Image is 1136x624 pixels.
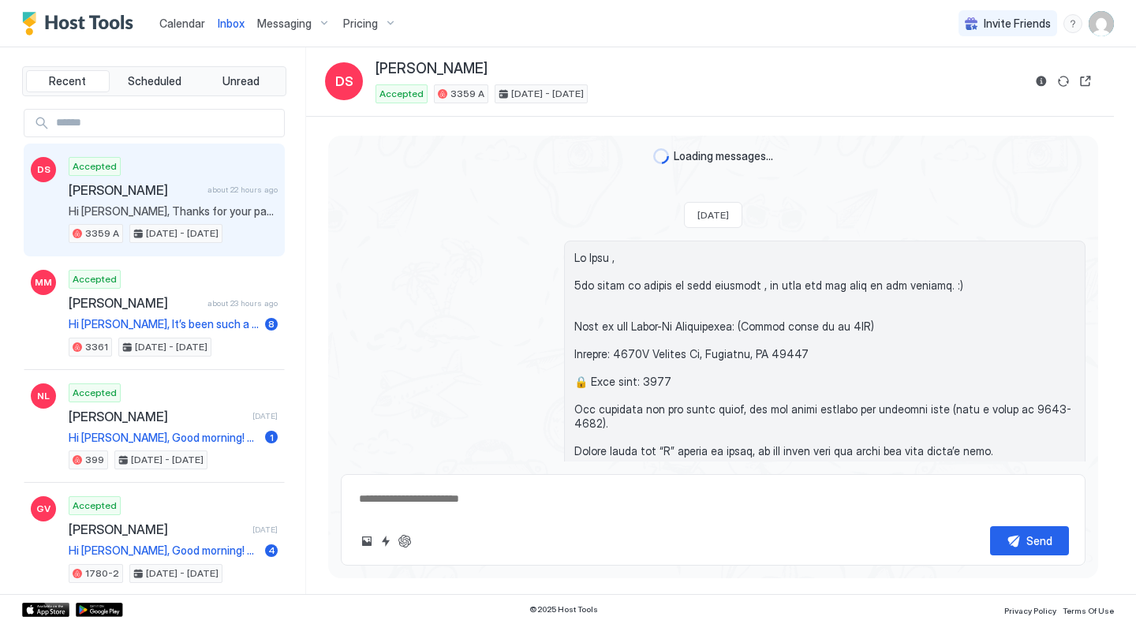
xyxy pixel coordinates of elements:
span: [DATE] - [DATE] [511,87,584,101]
span: Privacy Policy [1004,606,1056,615]
span: 4 [268,544,275,556]
button: Recent [26,70,110,92]
span: Recent [49,74,86,88]
span: MM [35,275,52,290]
span: [PERSON_NAME] [376,60,488,78]
a: App Store [22,603,69,617]
span: Accepted [73,386,117,400]
button: Scheduled [113,70,196,92]
a: Inbox [218,15,245,32]
span: 3359 A [450,87,484,101]
span: 1780-2 [85,566,119,581]
span: Accepted [73,272,117,286]
span: Accepted [73,499,117,513]
span: © 2025 Host Tools [529,604,598,615]
span: [DATE] - [DATE] [135,340,207,354]
button: Unread [199,70,282,92]
input: Input Field [50,110,284,136]
span: [DATE] - [DATE] [146,226,219,241]
button: Quick reply [376,532,395,551]
span: [DATE] - [DATE] [146,566,219,581]
span: Unread [222,74,260,88]
div: menu [1063,14,1082,33]
button: Send [990,526,1069,555]
span: Hi [PERSON_NAME], Thanks for your patience! We are really sorry to hear about what happened to yo... [69,204,278,219]
span: 399 [85,453,104,467]
a: Host Tools Logo [22,12,140,35]
span: [DATE] [252,525,278,535]
span: about 22 hours ago [207,185,278,195]
span: [PERSON_NAME] [69,409,246,424]
span: Accepted [379,87,424,101]
button: Open reservation [1076,72,1095,91]
span: about 23 hours ago [207,298,278,308]
a: Terms Of Use [1063,601,1114,618]
a: Calendar [159,15,205,32]
span: NL [37,389,50,403]
span: Inbox [218,17,245,30]
div: loading [653,148,669,164]
span: [PERSON_NAME] [69,182,201,198]
span: Loading messages... [674,149,773,163]
span: [DATE] - [DATE] [131,453,204,467]
button: Upload image [357,532,376,551]
span: Terms Of Use [1063,606,1114,615]
span: Accepted [73,159,117,174]
div: tab-group [22,66,286,96]
span: 3359 A [85,226,119,241]
a: Privacy Policy [1004,601,1056,618]
span: [DATE] [252,411,278,421]
button: ChatGPT Auto Reply [395,532,414,551]
button: Reservation information [1032,72,1051,91]
span: [DATE] [697,209,729,221]
span: DS [37,163,50,177]
span: Hi [PERSON_NAME], Good morning! 🌟 🌟 We hope your trip was great. Just a friendly reminder that [D... [69,431,259,445]
span: 8 [268,318,275,330]
span: Calendar [159,17,205,30]
span: [PERSON_NAME] [69,521,246,537]
span: Invite Friends [984,17,1051,31]
div: Send [1026,532,1052,549]
span: GV [36,502,50,516]
span: 3361 [85,340,108,354]
div: User profile [1089,11,1114,36]
button: Sync reservation [1054,72,1073,91]
span: Hi [PERSON_NAME], It’s been such a pleasure having you stay with us, thank you for being such a w... [69,317,259,331]
span: [PERSON_NAME] [69,295,201,311]
span: Scheduled [128,74,181,88]
span: DS [335,72,353,91]
span: Pricing [343,17,378,31]
span: 1 [270,432,274,443]
span: Hi [PERSON_NAME], Good morning! 🌟 🌟 We hope your trip was great. Just a friendly reminder that [D... [69,544,259,558]
a: Google Play Store [76,603,123,617]
span: Messaging [257,17,312,31]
